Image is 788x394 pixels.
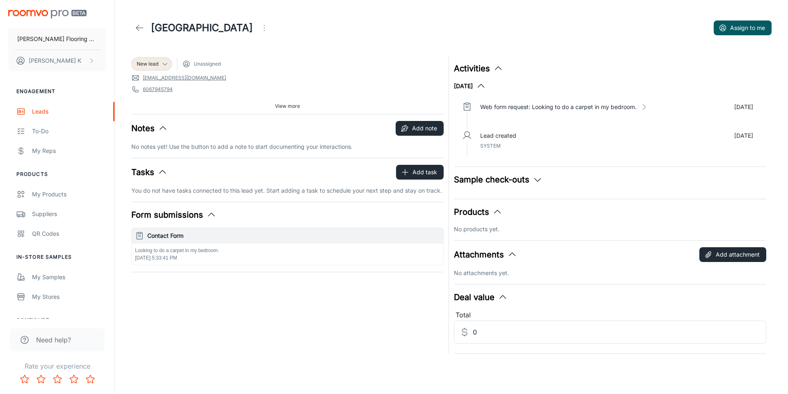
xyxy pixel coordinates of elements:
[66,371,82,387] button: Rate 4 star
[32,146,106,155] div: My Reps
[32,127,106,136] div: To-do
[734,102,753,112] p: [DATE]
[454,269,766,278] p: No attachments yet.
[131,186,444,195] p: You do not have tasks connected to this lead yet. Start adding a task to schedule your next step ...
[143,74,226,82] a: [EMAIL_ADDRESS][DOMAIN_NAME]
[29,56,81,65] p: [PERSON_NAME] K
[17,34,97,43] p: [PERSON_NAME] Flooring Center Inc
[32,190,106,199] div: My Products
[454,206,502,218] button: Products
[8,10,87,18] img: Roomvo PRO Beta
[454,173,543,186] button: Sample check-outs
[396,165,444,180] button: Add task
[454,62,503,75] button: Activities
[36,335,71,345] span: Need help?
[151,20,253,35] h1: [GEOGRAPHIC_DATA]
[714,20,772,35] button: Assign to me
[7,361,108,371] p: Rate your experience
[396,121,444,136] button: Add note
[131,57,172,71] div: New lead
[454,291,508,303] button: Deal value
[480,143,501,149] span: System
[32,107,106,116] div: Leads
[131,166,167,178] button: Tasks
[8,50,106,71] button: [PERSON_NAME] K
[32,292,106,301] div: My Stores
[32,273,106,282] div: My Samples
[32,210,106,219] div: Suppliers
[132,228,443,265] button: Contact FormLooking to do a carpet in my bedroom.[DATE] 5:33:41 PM
[131,122,168,134] button: Notes
[131,142,444,151] p: No notes yet! Use the button to add a note to start documenting your interactions.
[135,247,440,254] p: Looking to do a carpet in my bedroom.
[194,60,221,68] span: Unassigned
[135,255,177,261] span: [DATE] 5:33:41 PM
[480,131,516,140] p: Lead created
[131,209,216,221] button: Form submissions
[49,371,66,387] button: Rate 3 star
[147,231,440,240] h6: Contact Form
[275,102,300,110] span: View more
[256,20,273,36] button: Open menu
[699,247,766,262] button: Add attachment
[454,310,766,321] div: Total
[454,225,766,234] p: No products yet.
[480,102,637,112] p: Web form request: Looking to do a carpet in my bedroom.
[143,86,173,93] a: 6067945794
[16,371,33,387] button: Rate 1 star
[32,229,106,238] div: QR Codes
[8,28,106,50] button: [PERSON_NAME] Flooring Center Inc
[33,371,49,387] button: Rate 2 star
[137,60,158,68] span: New lead
[473,321,766,344] input: Estimated deal value
[82,371,98,387] button: Rate 5 star
[454,81,486,91] button: [DATE]
[734,131,753,140] p: [DATE]
[454,248,517,261] button: Attachments
[272,100,303,112] button: View more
